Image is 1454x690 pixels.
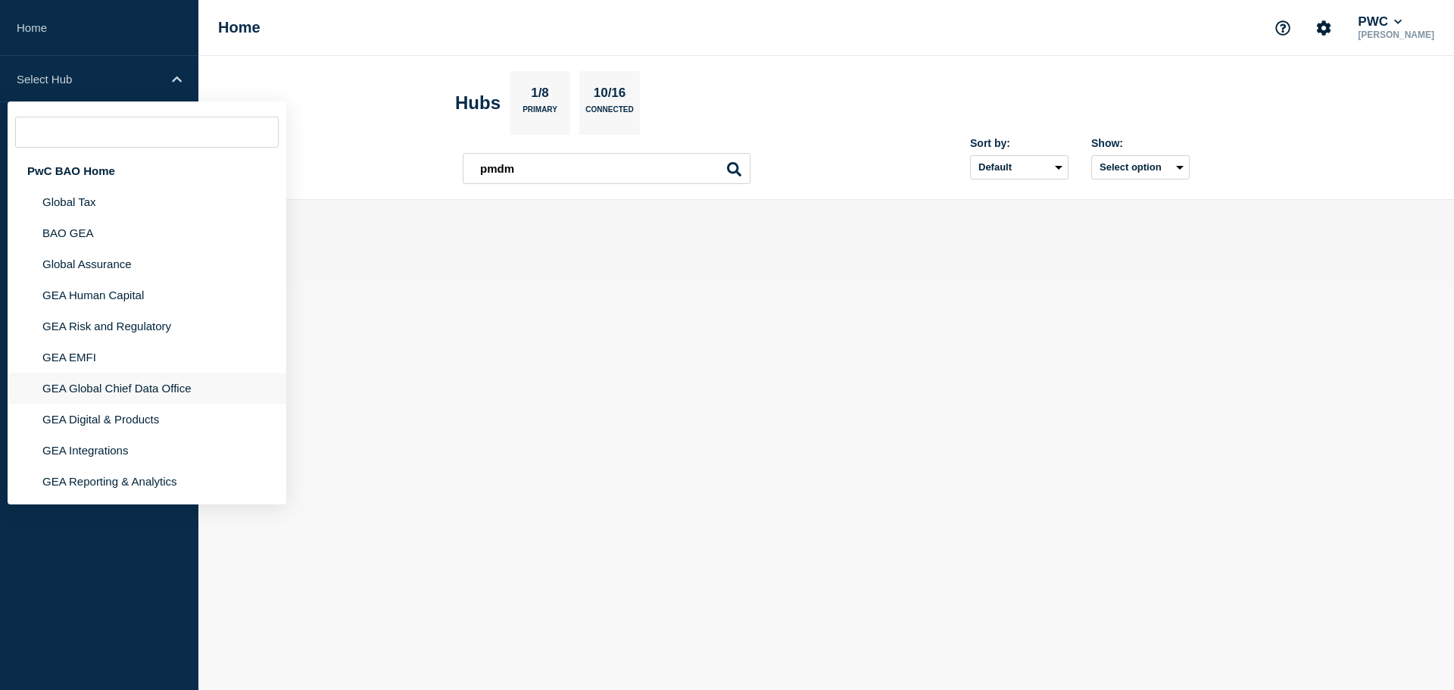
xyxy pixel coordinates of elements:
p: Primary [523,105,557,121]
li: BAO GEA [8,217,286,248]
input: Search Hubs [463,153,750,184]
button: Account settings [1308,12,1340,44]
button: Select option [1091,155,1190,180]
div: Sort by: [970,137,1069,149]
li: Global Assurance [8,248,286,279]
p: Connected [585,105,633,121]
p: Select Hub [17,73,162,86]
h2: Hubs [455,92,501,114]
li: Global Tax [8,186,286,217]
h1: Home [218,19,261,36]
p: [PERSON_NAME] [1355,30,1437,40]
li: GEA Global Chief Data Office [8,373,286,404]
select: Sort by [970,155,1069,180]
button: PWC [1355,14,1405,30]
p: 1/8 [526,86,555,105]
li: GEA Digital & Products [8,404,286,435]
li: GEA Human Capital [8,279,286,311]
li: GEA EMFI [8,342,286,373]
p: 10/16 [588,86,632,105]
button: Support [1267,12,1299,44]
div: PwC BAO Home [8,155,286,186]
li: GEA Risk and Regulatory [8,311,286,342]
div: Show: [1091,137,1190,149]
li: GEA Integrations [8,435,286,466]
li: GEA Reporting & Analytics [8,466,286,497]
